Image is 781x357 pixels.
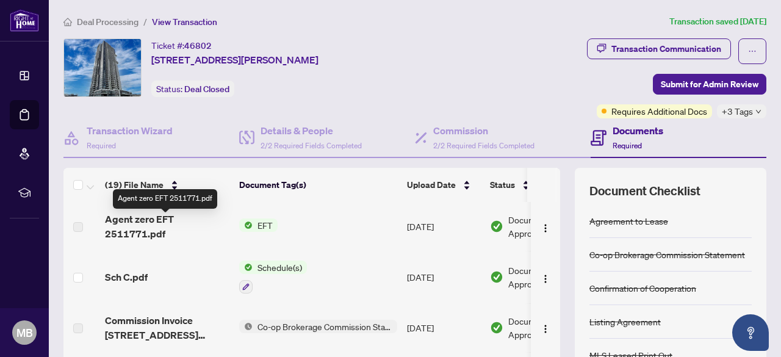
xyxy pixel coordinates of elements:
span: 46802 [184,40,212,51]
button: Transaction Communication [587,38,731,59]
span: EFT [253,218,278,232]
div: Transaction Communication [611,39,721,59]
img: Logo [541,223,550,233]
span: Status [490,178,515,192]
li: / [143,15,147,29]
img: Logo [541,324,550,334]
span: Sch C.pdf [105,270,148,284]
img: Status Icon [239,261,253,274]
h4: Details & People [261,123,362,138]
button: Logo [536,217,555,236]
button: Status IconCo-op Brokerage Commission Statement [239,320,397,333]
span: 2/2 Required Fields Completed [261,141,362,150]
img: logo [10,9,39,32]
span: Document Approved [508,314,584,341]
article: Transaction saved [DATE] [669,15,766,29]
img: Logo [541,274,550,284]
span: ellipsis [748,47,757,56]
span: View Transaction [152,16,217,27]
h4: Transaction Wizard [87,123,173,138]
span: home [63,18,72,26]
img: Status Icon [239,218,253,232]
button: Submit for Admin Review [653,74,766,95]
img: Document Status [490,270,503,284]
span: Agent zero EFT 2511771.pdf [105,212,229,241]
button: Status IconEFT [239,218,278,232]
div: Agent zero EFT 2511771.pdf [113,189,217,209]
th: (19) File Name [100,168,234,202]
img: Document Status [490,220,503,233]
img: Document Status [490,321,503,334]
span: 2/2 Required Fields Completed [433,141,534,150]
button: Logo [536,318,555,337]
th: Upload Date [402,168,485,202]
span: Document Approved [508,264,584,290]
h4: Documents [613,123,663,138]
span: Document Approved [508,213,584,240]
div: Co-op Brokerage Commission Statement [589,248,745,261]
span: Required [613,141,642,150]
div: Status: [151,81,234,97]
span: Submit for Admin Review [661,74,758,94]
span: [STREET_ADDRESS][PERSON_NAME] [151,52,319,67]
span: +3 Tags [722,104,753,118]
button: Open asap [732,314,769,351]
div: Listing Agreement [589,315,661,328]
span: (19) File Name [105,178,164,192]
span: down [755,109,761,115]
div: Confirmation of Cooperation [589,281,696,295]
span: Co-op Brokerage Commission Statement [253,320,397,333]
span: Upload Date [407,178,456,192]
td: [DATE] [402,202,485,251]
span: Deal Processing [77,16,139,27]
th: Status [485,168,589,202]
span: Required [87,141,116,150]
span: Deal Closed [184,84,229,95]
td: [DATE] [402,251,485,303]
span: Requires Additional Docs [611,104,707,118]
span: Commission Invoice [STREET_ADDRESS][PERSON_NAME]pdf [105,313,229,342]
h4: Commission [433,123,534,138]
div: Ticket #: [151,38,212,52]
span: Document Checklist [589,182,700,200]
span: Schedule(s) [253,261,307,274]
span: MB [16,324,33,341]
button: Logo [536,267,555,287]
button: Status IconSchedule(s) [239,261,307,294]
img: Status Icon [239,320,253,333]
div: Agreement to Lease [589,214,668,228]
img: IMG-C12211543_1.jpg [64,39,141,96]
th: Document Tag(s) [234,168,402,202]
td: [DATE] [402,303,485,352]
